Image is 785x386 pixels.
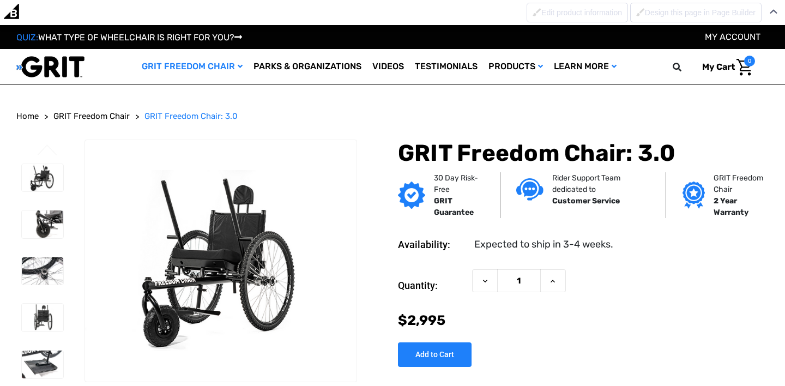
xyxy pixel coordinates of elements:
[474,237,613,252] dd: Expected to ship in 3-4 weeks.
[636,8,645,16] img: Disabled brush to Design this page in Page Builder
[645,8,756,17] span: Design this page in Page Builder
[527,3,628,22] button: Disabled brush to Edit product information Edit product information
[714,172,772,195] p: GRIT Freedom Chair
[53,111,130,121] span: GRIT Freedom Chair
[552,196,620,206] strong: Customer Service
[409,49,483,85] a: Testimonials
[367,49,409,85] a: Videos
[683,182,705,209] img: Grit freedom
[705,32,760,42] a: Account
[552,172,649,195] p: Rider Support Team dedicated to
[434,196,474,217] strong: GRIT Guarantee
[434,172,484,195] p: 30 Day Risk-Free
[678,56,694,79] input: Search
[16,32,242,43] a: QUIZ:WHAT TYPE OF WHEELCHAIR IS RIGHT FOR YOU?
[16,110,39,123] a: Home
[22,164,63,192] img: GRIT Freedom Chair: 3.0
[483,49,548,85] a: Products
[533,8,541,16] img: Disabled brush to Edit product information
[714,196,748,217] strong: 2 Year Warranty
[630,3,762,22] button: Disabled brush to Design this page in Page Builder Design this page in Page Builder
[22,210,63,238] img: GRIT Freedom Chair: 3.0
[398,182,425,209] img: GRIT Guarantee
[398,342,472,367] input: Add to Cart
[53,110,130,123] a: GRIT Freedom Chair
[516,178,544,201] img: Customer service
[541,8,622,17] span: Edit product information
[694,56,755,79] a: Cart with 0 items
[770,9,777,14] img: Close Admin Bar
[22,257,63,285] img: GRIT Freedom Chair: 3.0
[16,111,39,121] span: Home
[144,111,238,121] span: GRIT Freedom Chair: 3.0
[744,56,755,67] span: 0
[22,351,63,378] img: GRIT Freedom Chair: 3.0
[22,304,63,331] img: GRIT Freedom Chair: 3.0
[16,56,84,78] img: GRIT All-Terrain Wheelchair and Mobility Equipment
[398,269,467,302] label: Quantity:
[398,237,467,252] dt: Availability:
[398,140,769,167] h1: GRIT Freedom Chair: 3.0
[548,49,622,85] a: Learn More
[16,110,769,123] nav: Breadcrumb
[702,62,735,72] span: My Cart
[36,144,59,158] button: Go to slide 3 of 3
[398,312,445,328] span: $2,995
[248,49,367,85] a: Parks & Organizations
[16,32,38,43] span: QUIZ:
[136,49,248,85] a: GRIT Freedom Chair
[85,170,357,351] img: GRIT Freedom Chair: 3.0
[736,59,752,76] img: Cart
[144,110,238,123] a: GRIT Freedom Chair: 3.0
